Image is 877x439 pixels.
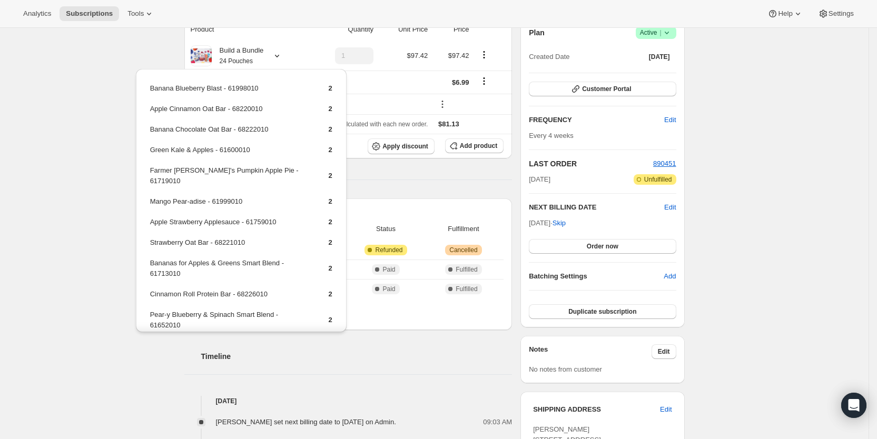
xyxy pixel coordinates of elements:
[368,138,435,154] button: Apply discount
[644,175,672,184] span: Unfulfilled
[377,18,431,41] th: Unit Price
[654,401,678,418] button: Edit
[328,316,332,324] span: 2
[778,9,792,18] span: Help
[382,285,395,293] span: Paid
[431,18,472,41] th: Price
[430,224,498,234] span: Fulfillment
[643,49,676,64] button: [DATE]
[150,288,311,308] td: Cinnamon Roll Protein Bar - 68226010
[328,125,332,133] span: 2
[841,393,866,418] div: Open Intercom Messenger
[652,344,676,359] button: Edit
[546,215,572,232] button: Skip
[445,138,504,153] button: Add product
[449,246,477,254] span: Cancelled
[664,202,676,213] button: Edit
[456,265,477,274] span: Fulfilled
[658,112,682,128] button: Edit
[150,257,311,287] td: Bananas for Apples & Greens Smart Blend - 61713010
[220,57,253,65] small: 24 Pouches
[348,224,423,234] span: Status
[328,84,332,92] span: 2
[23,9,51,18] span: Analytics
[529,239,676,254] button: Order now
[664,271,676,282] span: Add
[328,290,332,298] span: 2
[150,103,311,123] td: Apple Cinnamon Oat Bar - 68220010
[653,159,676,167] a: 890451
[150,216,311,236] td: Apple Strawberry Applesauce - 61759010
[184,396,513,406] h4: [DATE]
[184,18,309,41] th: Product
[664,115,676,125] span: Edit
[150,165,311,195] td: Farmer [PERSON_NAME]'s Pumpkin Apple Pie - 61719010
[529,27,545,38] h2: Plan
[529,202,664,213] h2: NEXT BILLING DATE
[476,49,492,61] button: Product actions
[476,75,492,87] button: Shipping actions
[812,6,860,21] button: Settings
[761,6,809,21] button: Help
[309,18,377,41] th: Quantity
[150,309,311,339] td: Pear-y Blueberry & Spinach Smart Blend - 61652010
[60,6,119,21] button: Subscriptions
[328,197,332,205] span: 2
[212,45,264,66] div: Build a Bundle
[529,158,653,169] h2: LAST ORDER
[529,365,602,373] span: No notes from customer
[452,78,469,86] span: $6.99
[328,238,332,246] span: 2
[216,418,396,426] span: [PERSON_NAME] set next billing date to [DATE] on Admin.
[328,218,332,226] span: 2
[529,132,574,139] span: Every 4 weeks
[529,344,652,359] h3: Notes
[660,404,672,415] span: Edit
[328,146,332,154] span: 2
[658,347,670,356] span: Edit
[66,9,113,18] span: Subscriptions
[483,417,512,427] span: 09:03 AM
[529,304,676,319] button: Duplicate subscription
[17,6,57,21] button: Analytics
[448,52,469,59] span: $97.42
[553,218,566,228] span: Skip
[640,27,672,38] span: Active
[121,6,161,21] button: Tools
[529,82,676,96] button: Customer Portal
[533,404,660,415] h3: SHIPPING ADDRESS
[150,196,311,215] td: Mango Pear-adise - 61999010
[529,219,566,227] span: [DATE] ·
[150,124,311,143] td: Banana Chocolate Oat Bar - 68222010
[438,120,459,128] span: $81.13
[460,142,497,150] span: Add product
[582,85,631,93] span: Customer Portal
[529,115,664,125] h2: FREQUENCY
[328,172,332,179] span: 2
[529,174,550,185] span: [DATE]
[529,52,569,62] span: Created Date
[529,271,664,282] h6: Batching Settings
[328,105,332,113] span: 2
[407,52,428,59] span: $97.42
[829,9,854,18] span: Settings
[456,285,477,293] span: Fulfilled
[657,268,682,285] button: Add
[568,307,636,316] span: Duplicate subscription
[659,28,661,37] span: |
[201,351,513,362] h2: Timeline
[127,9,144,18] span: Tools
[150,237,311,256] td: Strawberry Oat Bar - 68221010
[653,158,676,169] button: 890451
[587,242,618,251] span: Order now
[649,53,670,61] span: [DATE]
[375,246,402,254] span: Refunded
[150,83,311,102] td: Banana Blueberry Blast - 61998010
[382,142,428,151] span: Apply discount
[382,265,395,274] span: Paid
[328,264,332,272] span: 2
[150,144,311,164] td: Green Kale & Apples - 61600010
